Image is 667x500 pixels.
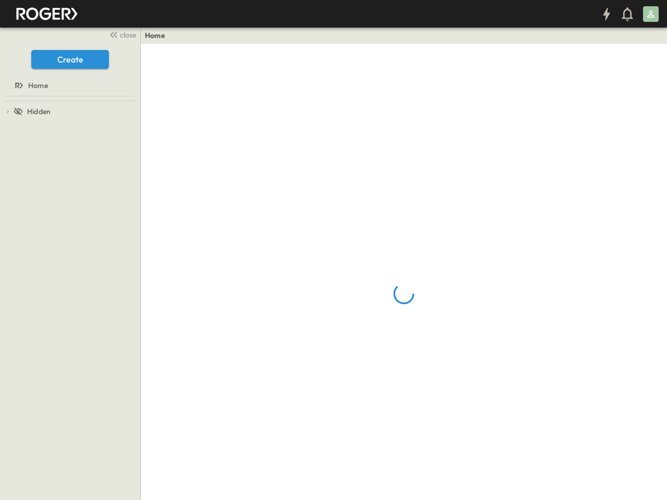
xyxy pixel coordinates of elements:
a: Home [2,78,136,93]
span: Hidden [27,106,51,117]
a: Home [145,30,165,41]
button: close [105,27,138,42]
button: Create [31,50,109,69]
nav: breadcrumbs [145,30,171,41]
span: close [120,30,136,40]
span: Home [28,80,48,91]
